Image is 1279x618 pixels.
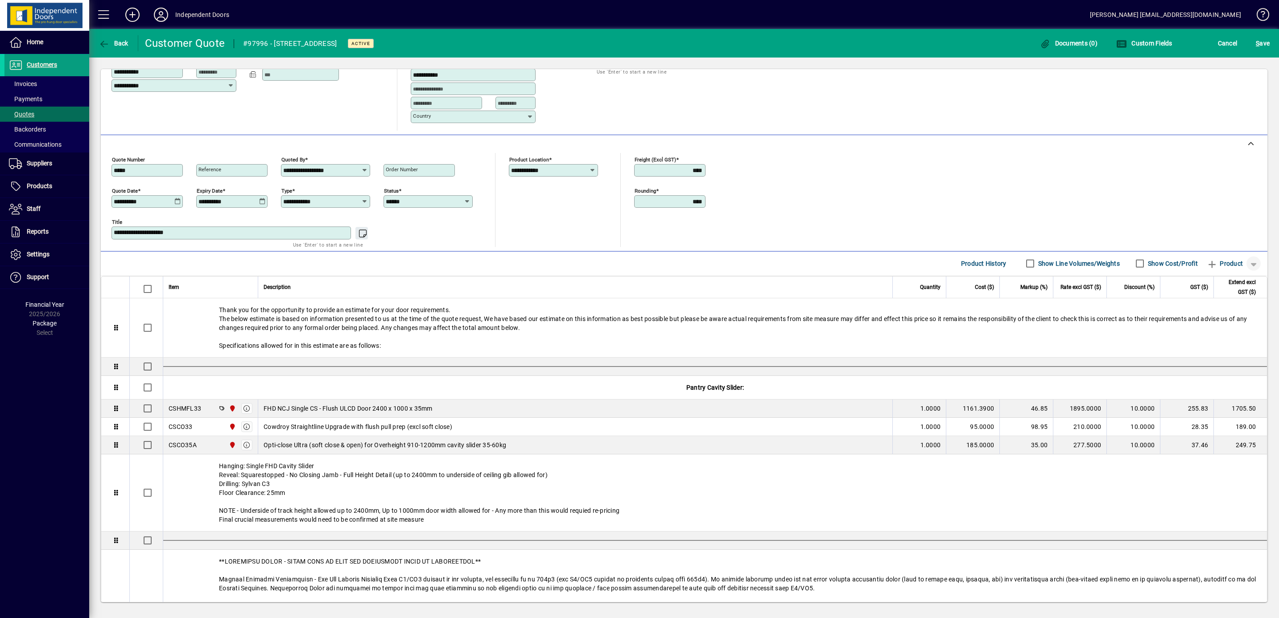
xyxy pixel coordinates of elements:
[112,156,145,162] mat-label: Quote number
[27,38,43,45] span: Home
[169,404,201,413] div: CSHMFL33
[1213,418,1267,436] td: 189.00
[1059,422,1101,431] div: 210.0000
[4,243,89,266] a: Settings
[946,436,999,454] td: 185.0000
[1160,400,1213,418] td: 255.83
[1106,436,1160,454] td: 10.0000
[281,187,292,194] mat-label: Type
[1219,277,1256,297] span: Extend excl GST ($)
[920,404,941,413] span: 1.0000
[27,61,57,68] span: Customers
[946,418,999,436] td: 95.0000
[27,228,49,235] span: Reports
[384,187,399,194] mat-label: Status
[4,31,89,54] a: Home
[9,141,62,148] span: Communications
[635,156,676,162] mat-label: Freight (excl GST)
[27,205,41,212] span: Staff
[1213,400,1267,418] td: 1705.50
[1060,282,1101,292] span: Rate excl GST ($)
[198,166,221,173] mat-label: Reference
[175,8,229,22] div: Independent Doors
[1090,8,1241,22] div: [PERSON_NAME] [EMAIL_ADDRESS][DOMAIN_NAME]
[975,282,994,292] span: Cost ($)
[163,454,1267,531] div: Hanging: Single FHD Cavity Slider Reveal: Squarestopped - No Closing Jamb - Full Height Detail (u...
[4,91,89,107] a: Payments
[1256,40,1259,47] span: S
[227,440,237,450] span: Christchurch
[25,301,64,308] span: Financial Year
[1124,282,1155,292] span: Discount (%)
[4,266,89,288] a: Support
[4,137,89,152] a: Communications
[1213,436,1267,454] td: 249.75
[1020,282,1048,292] span: Markup (%)
[4,76,89,91] a: Invoices
[9,126,46,133] span: Backorders
[27,273,49,280] span: Support
[1036,259,1120,268] label: Show Line Volumes/Weights
[1250,2,1268,31] a: Knowledge Base
[920,282,941,292] span: Quantity
[1202,255,1247,272] button: Product
[4,152,89,175] a: Suppliers
[227,422,237,432] span: Christchurch
[169,441,197,449] div: CSCO35A
[957,255,1010,272] button: Product History
[9,111,34,118] span: Quotes
[1254,35,1272,51] button: Save
[351,41,370,46] span: Active
[169,282,179,292] span: Item
[112,187,138,194] mat-label: Quote date
[635,187,656,194] mat-label: Rounding
[1146,259,1198,268] label: Show Cost/Profit
[1059,441,1101,449] div: 277.5000
[227,404,237,413] span: Christchurch
[920,441,941,449] span: 1.0000
[27,160,52,167] span: Suppliers
[163,376,1267,399] div: Pantry Cavity Slider:
[281,156,305,162] mat-label: Quoted by
[1160,436,1213,454] td: 37.46
[999,418,1053,436] td: 98.95
[1114,35,1175,51] button: Custom Fields
[413,113,431,119] mat-label: Country
[4,221,89,243] a: Reports
[1218,36,1238,50] span: Cancel
[4,175,89,198] a: Products
[33,320,57,327] span: Package
[197,187,223,194] mat-label: Expiry date
[9,95,42,103] span: Payments
[999,400,1053,418] td: 46.85
[1106,400,1160,418] td: 10.0000
[264,441,506,449] span: Opti-close Ultra (soft close & open) for Overheight 910-1200mm cavity slider 35-60kg
[4,107,89,122] a: Quotes
[920,422,941,431] span: 1.0000
[118,7,147,23] button: Add
[1207,256,1243,271] span: Product
[1106,418,1160,436] td: 10.0000
[1059,404,1101,413] div: 1895.0000
[1037,35,1100,51] button: Documents (0)
[1116,40,1172,47] span: Custom Fields
[112,218,122,225] mat-label: Title
[99,40,128,47] span: Back
[4,122,89,137] a: Backorders
[597,66,667,77] mat-hint: Use 'Enter' to start a new line
[509,156,549,162] mat-label: Product location
[4,198,89,220] a: Staff
[89,35,138,51] app-page-header-button: Back
[293,239,363,250] mat-hint: Use 'Enter' to start a new line
[243,37,337,51] div: #97996 - [STREET_ADDRESS]
[999,436,1053,454] td: 35.00
[264,282,291,292] span: Description
[163,298,1267,357] div: Thank you for the opportunity to provide an estimate for your door requirements. The below estima...
[27,182,52,190] span: Products
[1040,40,1097,47] span: Documents (0)
[169,422,193,431] div: CSCO33
[946,400,999,418] td: 1161.3900
[1190,282,1208,292] span: GST ($)
[264,422,452,431] span: Cowdroy Straightline Upgrade with flush pull prep (excl soft close)
[27,251,50,258] span: Settings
